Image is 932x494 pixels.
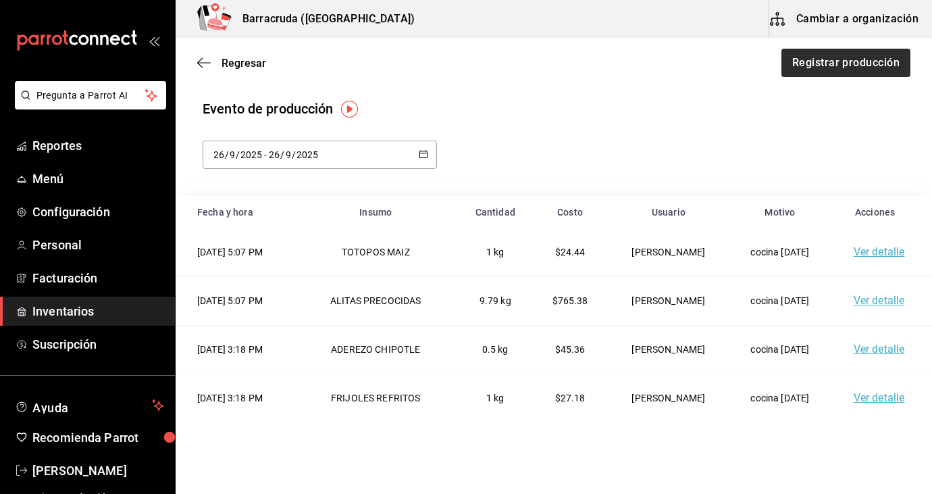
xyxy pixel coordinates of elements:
[854,343,905,355] a: Ver detalle
[729,276,832,325] td: cocina [DATE]
[854,391,905,404] a: Ver detalle
[301,207,450,218] div: Insumo
[737,207,824,218] div: Motivo
[268,149,280,160] input: Day
[292,149,296,160] span: /
[555,344,586,355] span: $45.36
[285,149,292,160] input: Month
[781,49,910,77] button: Registrar producción
[32,269,164,287] span: Facturación
[729,374,832,422] td: cocina [DATE]
[292,374,459,422] td: FRIJOLES REFRITOS
[609,276,728,325] td: [PERSON_NAME]
[555,393,586,403] span: $27.18
[854,294,905,307] a: Ver detalle
[32,137,164,155] span: Reportes
[36,89,145,103] span: Pregunta a Parrot AI
[236,149,240,160] span: /
[32,236,164,254] span: Personal
[240,149,263,160] input: Year
[459,325,531,374] td: 0.5 kg
[32,170,164,188] span: Menú
[280,149,284,160] span: /
[203,99,334,119] div: Evento de producción
[296,149,319,160] input: Year
[32,302,164,320] span: Inventarios
[32,203,164,221] span: Configuración
[222,57,266,70] span: Regresar
[176,325,292,374] td: [DATE] 3:18 PM
[552,295,588,306] span: $765.38
[467,207,523,218] div: Cantidad
[292,325,459,374] td: ADEREZO CHIPOTLE
[292,228,459,276] td: TOTOPOS MAIZ
[213,149,225,160] input: Day
[609,374,728,422] td: [PERSON_NAME]
[854,245,905,258] a: Ver detalle
[15,81,166,109] button: Pregunta a Parrot AI
[555,247,586,257] span: $24.44
[540,207,600,218] div: Costo
[617,207,720,218] div: Usuario
[729,325,832,374] td: cocina [DATE]
[459,276,531,325] td: 9.79 kg
[176,276,292,325] td: [DATE] 5:07 PM
[264,149,267,160] span: -
[292,276,459,325] td: ALITAS PRECOCIDAS
[225,149,229,160] span: /
[197,57,266,70] button: Regresar
[32,428,164,447] span: Recomienda Parrot
[197,207,284,218] div: Fecha y hora
[176,374,292,422] td: [DATE] 3:18 PM
[839,207,910,218] div: Acciones
[459,228,531,276] td: 1 kg
[9,98,166,112] a: Pregunta a Parrot AI
[609,228,728,276] td: [PERSON_NAME]
[232,11,415,27] h3: Barracruda ([GEOGRAPHIC_DATA])
[32,397,147,414] span: Ayuda
[149,35,159,46] button: open_drawer_menu
[459,374,531,422] td: 1 kg
[229,149,236,160] input: Month
[176,228,292,276] td: [DATE] 5:07 PM
[729,228,832,276] td: cocina [DATE]
[609,325,728,374] td: [PERSON_NAME]
[32,462,164,480] span: [PERSON_NAME]
[32,335,164,353] span: Suscripción
[341,101,358,118] img: Tooltip marker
